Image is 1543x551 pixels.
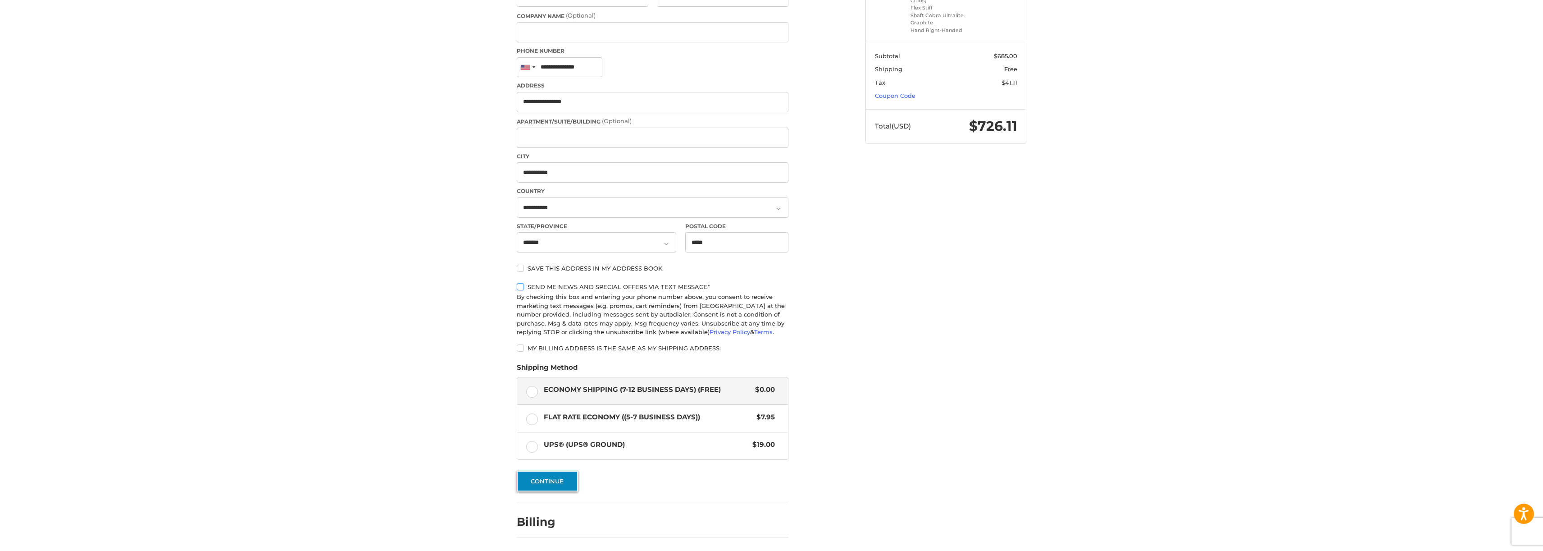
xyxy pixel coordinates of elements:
[517,471,578,491] button: Continue
[875,122,911,130] span: Total (USD)
[517,117,788,126] label: Apartment/Suite/Building
[875,79,885,86] span: Tax
[517,283,788,290] label: Send me news and special offers via text message*
[875,52,900,60] span: Subtotal
[1004,65,1017,73] span: Free
[910,4,979,12] li: Flex Stiff
[751,385,775,395] span: $0.00
[517,265,788,272] label: Save this address in my address book.
[602,117,632,124] small: (Optional)
[910,27,979,34] li: Hand Right-Handed
[517,344,788,352] label: My billing address is the same as my shipping address.
[566,12,596,19] small: (Optional)
[544,440,748,450] span: UPS® (UPS® Ground)
[748,440,775,450] span: $19.00
[910,12,979,27] li: Shaft Cobra Ultralite Graphite
[875,92,915,99] a: Coupon Code
[544,412,752,422] span: Flat Rate Economy ((5-7 Business Days))
[517,11,788,20] label: Company Name
[517,515,569,529] h2: Billing
[517,152,788,161] label: City
[517,222,676,230] label: State/Province
[1001,79,1017,86] span: $41.11
[710,328,750,335] a: Privacy Policy
[517,58,538,77] div: United States: +1
[517,363,578,377] legend: Shipping Method
[994,52,1017,60] span: $685.00
[517,82,788,90] label: Address
[517,293,788,337] div: By checking this box and entering your phone number above, you consent to receive marketing text ...
[517,187,788,195] label: Country
[1469,527,1543,551] iframe: Google Customer Reviews
[752,412,775,422] span: $7.95
[517,47,788,55] label: Phone Number
[685,222,789,230] label: Postal Code
[544,385,751,395] span: Economy Shipping (7-12 Business Days) (Free)
[875,65,902,73] span: Shipping
[754,328,773,335] a: Terms
[969,118,1017,134] span: $726.11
